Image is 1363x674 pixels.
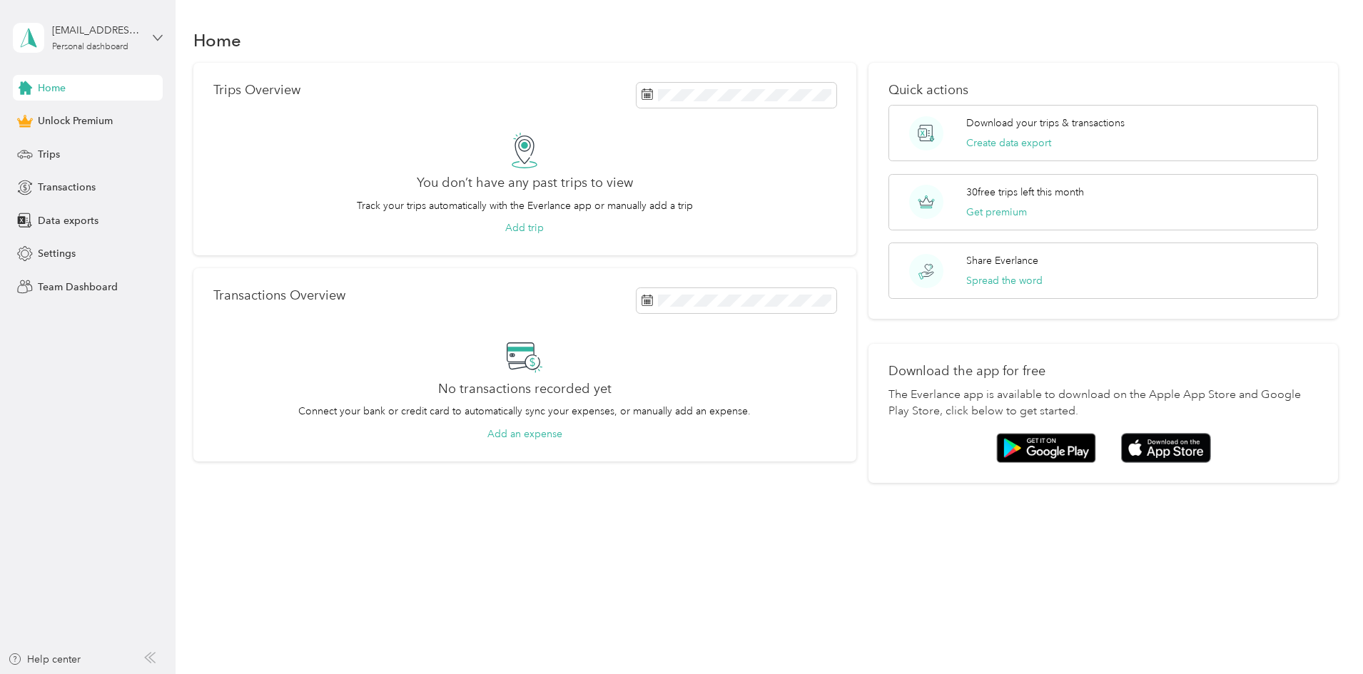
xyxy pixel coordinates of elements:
span: Team Dashboard [38,280,118,295]
h2: You don’t have any past trips to view [417,175,633,190]
p: Quick actions [888,83,1318,98]
iframe: Everlance-gr Chat Button Frame [1283,594,1363,674]
p: Download the app for free [888,364,1318,379]
div: Personal dashboard [52,43,128,51]
span: Transactions [38,180,96,195]
span: Settings [38,246,76,261]
button: Create data export [966,136,1051,150]
p: Share Everlance [966,253,1038,268]
p: Connect your bank or credit card to automatically sync your expenses, or manually add an expense. [298,404,751,419]
p: Track your trips automatically with the Everlance app or manually add a trip [357,198,693,213]
p: 30 free trips left this month [966,185,1084,200]
p: The Everlance app is available to download on the Apple App Store and Google Play Store, click be... [888,387,1318,421]
button: Add an expense [487,427,562,441]
span: Trips [38,147,60,162]
h1: Home [193,33,241,48]
button: Spread the word [966,273,1043,288]
button: Get premium [966,205,1027,220]
img: App store [1121,433,1211,464]
button: Help center [8,652,81,667]
p: Transactions Overview [213,288,345,303]
button: Add trip [505,220,544,235]
p: Download your trips & transactions [966,116,1125,131]
img: Google play [996,433,1096,463]
p: Trips Overview [213,83,300,98]
h2: No transactions recorded yet [438,382,612,397]
div: [EMAIL_ADDRESS][DOMAIN_NAME] [52,23,141,38]
span: Home [38,81,66,96]
span: Data exports [38,213,98,228]
span: Unlock Premium [38,113,113,128]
